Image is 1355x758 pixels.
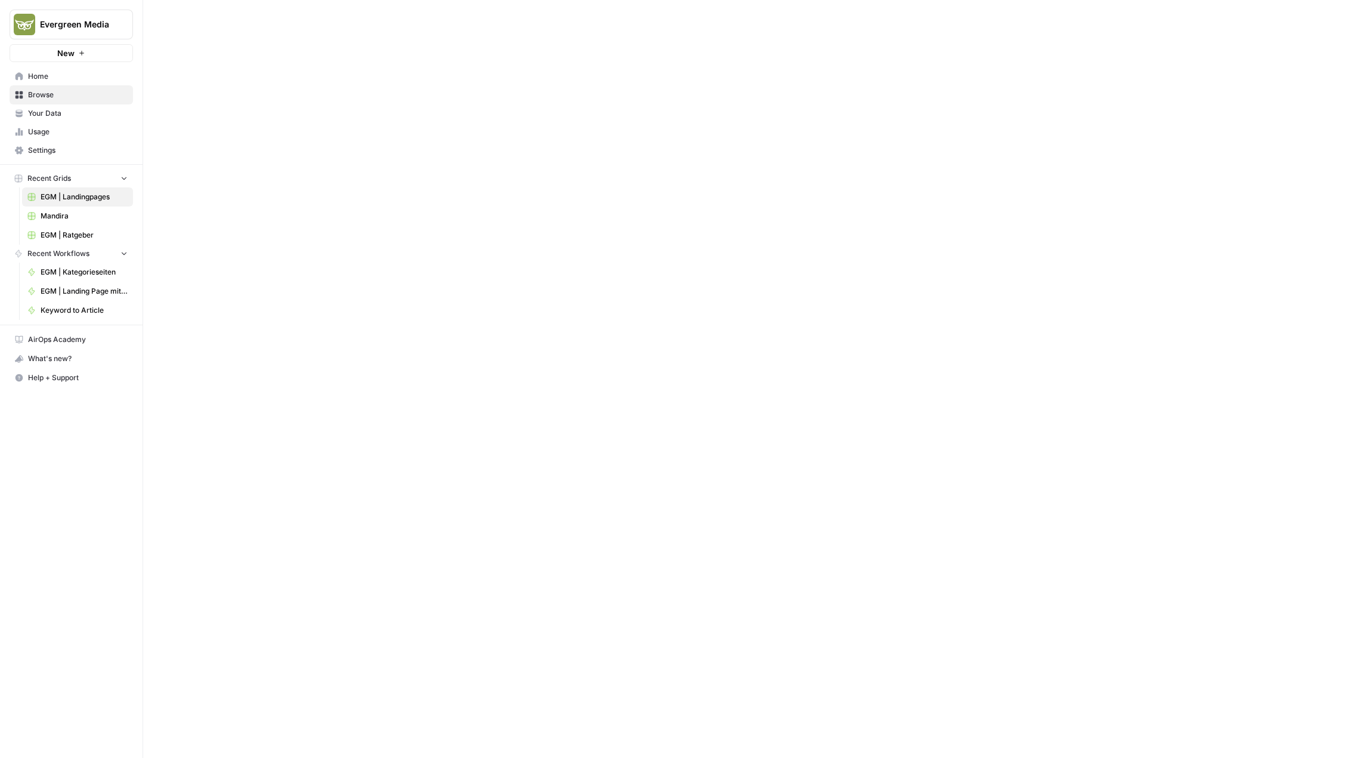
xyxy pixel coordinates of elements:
a: Your Data [10,104,133,123]
span: EGM | Landing Page mit bestehender Struktur [41,286,128,297]
a: Settings [10,141,133,160]
a: EGM | Landing Page mit bestehender Struktur [22,282,133,301]
button: Recent Grids [10,170,133,187]
span: Home [28,71,128,82]
span: Browse [28,90,128,100]
span: Your Data [28,108,128,119]
a: EGM | Landingpages [22,187,133,207]
span: Settings [28,145,128,156]
button: New [10,44,133,62]
span: Usage [28,127,128,137]
span: Recent Grids [27,173,71,184]
a: AirOps Academy [10,330,133,349]
button: Workspace: Evergreen Media [10,10,133,39]
button: Help + Support [10,368,133,387]
span: Keyword to Article [41,305,128,316]
a: Keyword to Article [22,301,133,320]
a: Browse [10,85,133,104]
span: EGM | Ratgeber [41,230,128,241]
img: Evergreen Media Logo [14,14,35,35]
button: What's new? [10,349,133,368]
button: Recent Workflows [10,245,133,263]
span: EGM | Kategorieseiten [41,267,128,278]
div: What's new? [10,350,132,368]
span: Help + Support [28,372,128,383]
span: Recent Workflows [27,248,89,259]
span: EGM | Landingpages [41,192,128,202]
span: Mandira [41,211,128,221]
a: Mandira [22,207,133,226]
span: New [57,47,75,59]
a: EGM | Kategorieseiten [22,263,133,282]
a: Home [10,67,133,86]
a: EGM | Ratgeber [22,226,133,245]
span: Evergreen Media [40,19,112,30]
span: AirOps Academy [28,334,128,345]
a: Usage [10,122,133,141]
